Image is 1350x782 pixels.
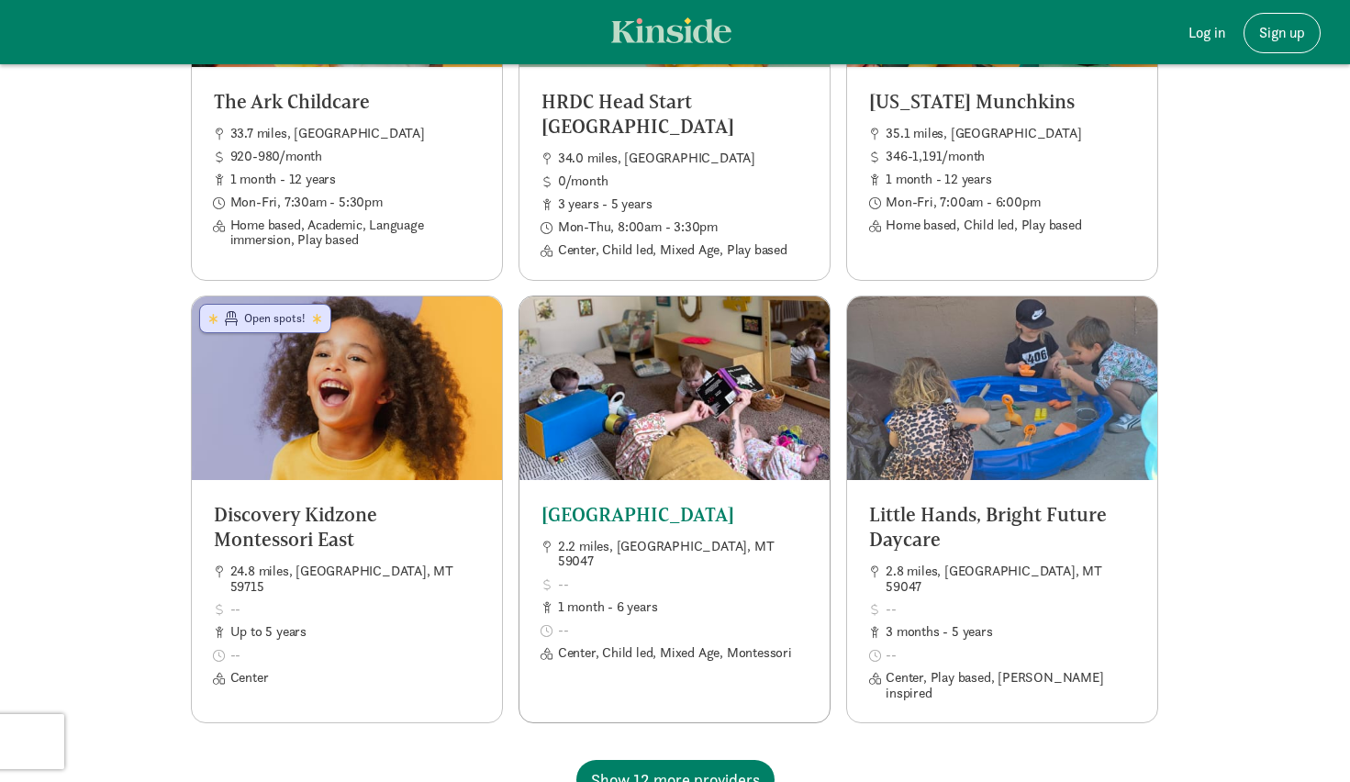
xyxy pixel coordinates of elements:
[1258,694,1350,782] iframe: Chat Widget
[558,173,808,189] span: 0/month
[230,149,480,164] span: 920-980/month
[1244,13,1321,53] a: Sign up
[847,296,1157,722] a: Little Hands, Bright Future Daycare 2.8 miles, [GEOGRAPHIC_DATA], MT 59047 3 months - 5 years Cen...
[519,296,830,683] a: [GEOGRAPHIC_DATA] 2.2 miles, [GEOGRAPHIC_DATA], MT 59047 1 month - 6 years Center, Child led, Mix...
[558,599,808,615] span: 1 month - 6 years
[869,89,1135,114] h5: [US_STATE] Munchkins
[886,195,1135,210] span: Mon-Fri, 7:00am - 6:00pm
[558,151,808,166] span: 34.0 miles, [GEOGRAPHIC_DATA]
[230,564,480,594] span: 24.8 miles, [GEOGRAPHIC_DATA], MT 59715
[1174,13,1240,53] a: Log in
[611,17,731,43] img: light.svg
[886,126,1135,141] span: 35.1 miles, [GEOGRAPHIC_DATA]
[558,219,808,235] span: Mon-Thu, 8:00am - 3:30pm
[214,89,480,114] h5: The Ark Childcare
[886,624,1135,640] span: 3 months - 5 years
[192,296,502,708] a: Discovery Kidzone Montessori East 24.8 miles, [GEOGRAPHIC_DATA], MT 59715 Up to 5 years Center Op...
[869,502,1135,553] h5: Little Hands, Bright Future Daycare
[886,172,1135,187] span: 1 month - 12 years
[214,502,480,553] h5: Discovery Kidzone Montessori East
[558,242,808,258] span: Center, Child led, Mixed Age, Play based
[541,502,808,527] h5: [GEOGRAPHIC_DATA]
[230,126,480,141] span: 33.7 miles, [GEOGRAPHIC_DATA]
[230,624,480,640] span: Up to 5 years
[230,218,480,248] span: Home based, Academic, Language immersion, Play based
[230,670,480,686] span: Center
[886,218,1135,233] span: Home based, Child led, Play based
[230,172,480,187] span: 1 month - 12 years
[886,564,1135,594] span: 2.8 miles, [GEOGRAPHIC_DATA], MT 59047
[230,195,480,210] span: Mon-Fri, 7:30am - 5:30pm
[244,310,309,327] span: Open spots!
[886,670,1135,700] span: Center, Play based, [PERSON_NAME] inspired
[558,645,808,661] span: Center, Child led, Mixed Age, Montessori
[886,149,1135,164] span: 346-1,191/month
[558,539,808,569] span: 2.2 miles, [GEOGRAPHIC_DATA], MT 59047
[541,89,808,140] h5: HRDC Head Start [GEOGRAPHIC_DATA]
[558,196,808,212] span: 3 years - 5 years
